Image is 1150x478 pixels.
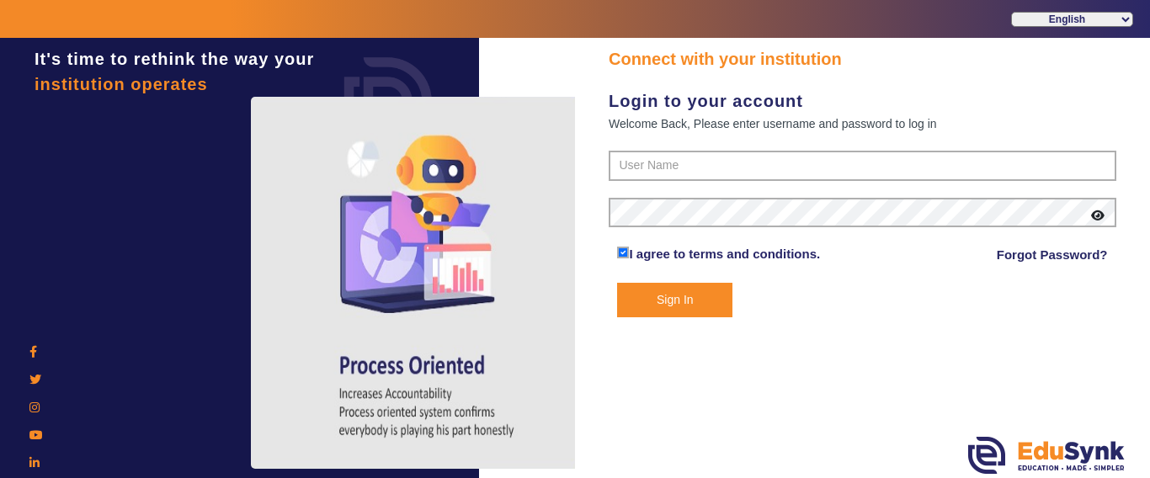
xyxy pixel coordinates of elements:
button: Sign In [617,283,732,317]
img: login.png [325,38,451,164]
input: User Name [609,151,1116,181]
a: Forgot Password? [997,245,1108,265]
div: Welcome Back, Please enter username and password to log in [609,114,1116,134]
div: Connect with your institution [609,46,1116,72]
img: edusynk.png [968,437,1125,474]
a: I agree to terms and conditions. [629,247,820,261]
span: institution operates [35,75,208,93]
span: It's time to rethink the way your [35,50,314,68]
img: login4.png [251,97,604,469]
div: Login to your account [609,88,1116,114]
